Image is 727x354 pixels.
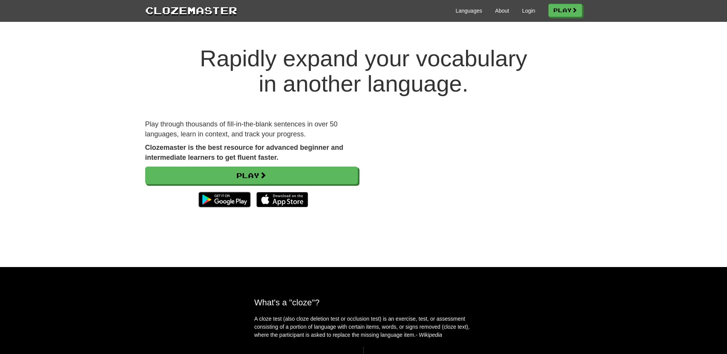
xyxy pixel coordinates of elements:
em: - Wikipedia [416,332,442,338]
img: Download_on_the_App_Store_Badge_US-UK_135x40-25178aeef6eb6b83b96f5f2d004eda3bffbb37122de64afbaef7... [256,192,308,207]
p: A cloze test (also cloze deletion test or occlusion test) is an exercise, test, or assessment con... [254,315,473,339]
p: Play through thousands of fill-in-the-blank sentences in over 50 languages, learn in context, and... [145,120,358,139]
a: Clozemaster [145,3,237,17]
a: About [495,7,509,15]
a: Play [548,4,582,17]
h2: What's a "cloze"? [254,298,473,307]
img: Get it on Google Play [195,188,254,211]
a: Languages [456,7,482,15]
a: Login [522,7,535,15]
strong: Clozemaster is the best resource for advanced beginner and intermediate learners to get fluent fa... [145,144,343,161]
a: Play [145,167,358,184]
